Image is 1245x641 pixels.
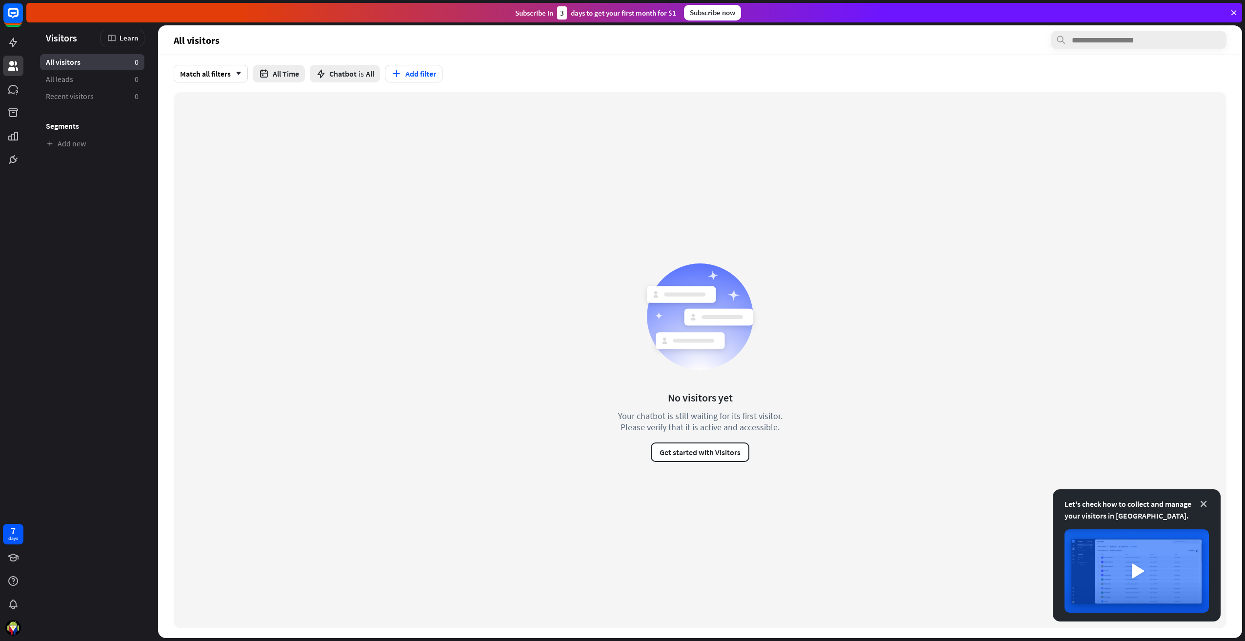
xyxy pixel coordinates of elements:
[329,69,357,79] span: Chatbot
[135,57,139,67] aside: 0
[40,88,144,104] a: Recent visitors 0
[684,5,741,20] div: Subscribe now
[253,65,305,82] button: All Time
[668,391,733,404] div: No visitors yet
[40,136,144,152] a: Add new
[46,74,73,84] span: All leads
[515,6,676,20] div: Subscribe in days to get your first month for $1
[366,69,374,79] span: All
[46,57,80,67] span: All visitors
[40,71,144,87] a: All leads 0
[46,91,94,101] span: Recent visitors
[40,121,144,131] h3: Segments
[174,35,220,46] span: All visitors
[1064,529,1209,613] img: image
[174,65,248,82] div: Match all filters
[385,65,442,82] button: Add filter
[135,74,139,84] aside: 0
[557,6,567,20] div: 3
[600,410,800,433] div: Your chatbot is still waiting for its first visitor. Please verify that it is active and accessible.
[46,32,77,43] span: Visitors
[359,69,364,79] span: is
[3,524,23,544] a: 7 days
[651,442,749,462] button: Get started with Visitors
[135,91,139,101] aside: 0
[11,526,16,535] div: 7
[1064,498,1209,521] div: Let's check how to collect and manage your visitors in [GEOGRAPHIC_DATA].
[120,33,138,42] span: Learn
[8,4,37,33] button: Open LiveChat chat widget
[8,535,18,542] div: days
[231,71,241,77] i: arrow_down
